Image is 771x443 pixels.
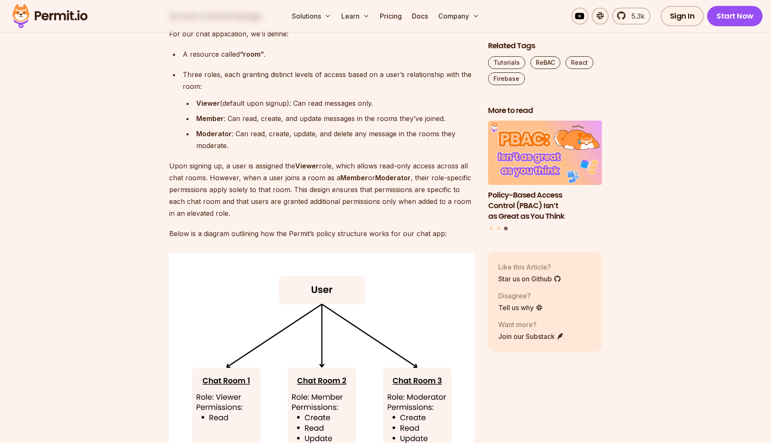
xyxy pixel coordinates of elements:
[661,6,704,26] a: Sign In
[8,2,91,30] img: Permit logo
[169,160,475,219] p: Upon signing up, a user is assigned the role, which allows read-only access across all chat rooms...
[488,121,602,185] img: Policy-Based Access Control (PBAC) Isn’t as Great as You Think
[409,8,431,25] a: Docs
[498,319,564,330] p: Want more?
[488,121,602,232] div: Posts
[497,227,500,230] button: Go to slide 2
[488,72,525,85] a: Firebase
[183,48,475,60] div: A resource called .
[196,129,232,138] strong: Moderator
[488,105,602,116] h2: More to read
[498,331,564,341] a: Join our Substack
[435,8,483,25] button: Company
[196,128,475,151] div: : Can read, create, update, and delete any message in the rooms they moderate.
[488,121,602,222] a: Policy-Based Access Control (PBAC) Isn’t as Great as You ThinkPolicy-Based Access Control (PBAC) ...
[504,227,508,231] button: Go to slide 3
[375,173,411,182] strong: Moderator
[196,99,220,107] strong: Viewer
[240,50,264,58] strong: “room”
[498,262,561,272] p: Like this Article?
[612,8,650,25] a: 5.3k
[565,56,593,69] a: React
[498,303,543,313] a: Tell us why
[488,56,525,69] a: Tutorials
[498,274,561,284] a: Star us on Github
[498,291,543,301] p: Disagree?
[169,28,475,40] p: For our chat application, we’ll define:
[530,56,560,69] a: ReBAC
[169,228,475,239] p: Below is a diagram outlining how the Permit’s policy structure works for our chat app:
[196,113,475,124] div: : Can read, create, and update messages in the rooms they’ve joined.
[488,121,602,222] li: 3 of 3
[489,227,493,230] button: Go to slide 1
[488,190,602,221] h3: Policy-Based Access Control (PBAC) Isn’t as Great as You Think
[196,114,224,123] strong: Member
[338,8,373,25] button: Learn
[288,8,335,25] button: Solutions
[340,173,368,182] strong: Member
[295,162,319,170] strong: Viewer
[488,41,602,51] h2: Related Tags
[626,11,645,21] span: 5.3k
[376,8,405,25] a: Pricing
[196,97,475,109] div: (default upon signup): Can read messages only.
[707,6,763,26] a: Start Now
[183,69,475,92] div: Three roles, each granting distinct levels of access based on a user’s relationship with the room:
